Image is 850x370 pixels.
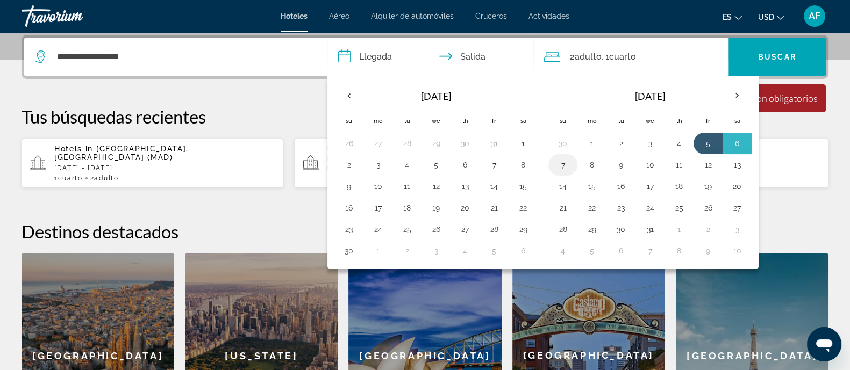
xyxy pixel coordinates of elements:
[528,12,569,20] a: Actividades
[602,49,636,64] span: , 1
[583,179,601,194] button: Day 15
[612,243,630,258] button: Day 6
[427,243,445,258] button: Day 3
[369,200,387,215] button: Day 17
[327,144,461,162] span: [GEOGRAPHIC_DATA], [GEOGRAPHIC_DATA] (MAD)
[22,138,283,188] button: Hotels in [GEOGRAPHIC_DATA], [GEOGRAPHIC_DATA] (MAD)[DATE] - [DATE]1Cuarto2Adulto
[728,200,746,215] button: Day 27
[363,83,509,109] th: [DATE]
[612,179,630,194] button: Day 16
[641,157,659,172] button: Day 10
[809,11,820,21] span: AF
[609,52,636,62] span: Cuarto
[515,222,532,237] button: Day 29
[427,222,445,237] button: Day 26
[94,175,118,182] span: Adulto
[515,136,532,151] button: Day 1
[485,243,503,258] button: Day 5
[728,222,746,237] button: Day 3
[22,221,828,242] h2: Destinos destacados
[54,144,189,162] span: [GEOGRAPHIC_DATA], [GEOGRAPHIC_DATA] (MAD)
[758,9,784,25] button: Change currency
[670,243,688,258] button: Day 8
[369,222,387,237] button: Day 24
[699,136,717,151] button: Day 5
[24,38,826,76] div: Search widget
[475,12,507,20] span: Cruceros
[456,179,474,194] button: Day 13
[54,175,83,182] span: 1
[723,83,752,108] button: Next month
[485,136,503,151] button: Day 31
[612,136,630,151] button: Day 2
[485,222,503,237] button: Day 28
[641,179,659,194] button: Day 17
[612,222,630,237] button: Day 30
[670,157,688,172] button: Day 11
[670,136,688,151] button: Day 4
[577,83,723,109] th: [DATE]
[583,222,601,237] button: Day 29
[58,175,83,182] span: Cuarto
[699,179,717,194] button: Day 19
[699,243,717,258] button: Day 9
[456,157,474,172] button: Day 6
[427,179,445,194] button: Day 12
[728,179,746,194] button: Day 20
[398,222,416,237] button: Day 25
[801,5,828,27] button: User Menu
[340,157,358,172] button: Day 2
[570,49,602,64] span: 2
[369,157,387,172] button: Day 3
[641,243,659,258] button: Day 7
[575,52,602,62] span: Adulto
[612,200,630,215] button: Day 23
[641,200,659,215] button: Day 24
[456,136,474,151] button: Day 30
[369,179,387,194] button: Day 10
[758,13,774,21] span: USD
[728,243,746,258] button: Day 10
[670,222,688,237] button: Day 1
[758,53,796,61] span: Buscar
[427,136,445,151] button: Day 29
[427,200,445,215] button: Day 19
[723,13,732,21] span: es
[456,222,474,237] button: Day 27
[427,157,445,172] button: Day 5
[22,2,129,30] a: Travorium
[340,222,358,237] button: Day 23
[641,136,659,151] button: Day 3
[515,243,532,258] button: Day 6
[670,200,688,215] button: Day 25
[90,175,119,182] span: 2
[327,175,355,182] span: 1
[456,200,474,215] button: Day 20
[398,136,416,151] button: Day 28
[583,157,601,172] button: Day 8
[329,12,349,20] a: Aéreo
[554,179,572,194] button: Day 14
[327,38,533,76] button: Check in and out dates
[515,157,532,172] button: Day 8
[340,179,358,194] button: Day 9
[22,106,828,127] p: Tus búsquedas recientes
[554,136,572,151] button: Day 30
[485,200,503,215] button: Day 21
[340,243,358,258] button: Day 30
[371,12,454,20] a: Alquiler de automóviles
[583,136,601,151] button: Day 1
[583,243,601,258] button: Day 5
[54,164,275,172] p: [DATE] - [DATE]
[485,179,503,194] button: Day 14
[554,243,572,258] button: Day 4
[327,144,366,153] span: Hotels in
[281,12,308,20] span: Hoteles
[398,243,416,258] button: Day 2
[728,136,746,151] button: Day 6
[369,243,387,258] button: Day 1
[699,222,717,237] button: Day 2
[612,157,630,172] button: Day 9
